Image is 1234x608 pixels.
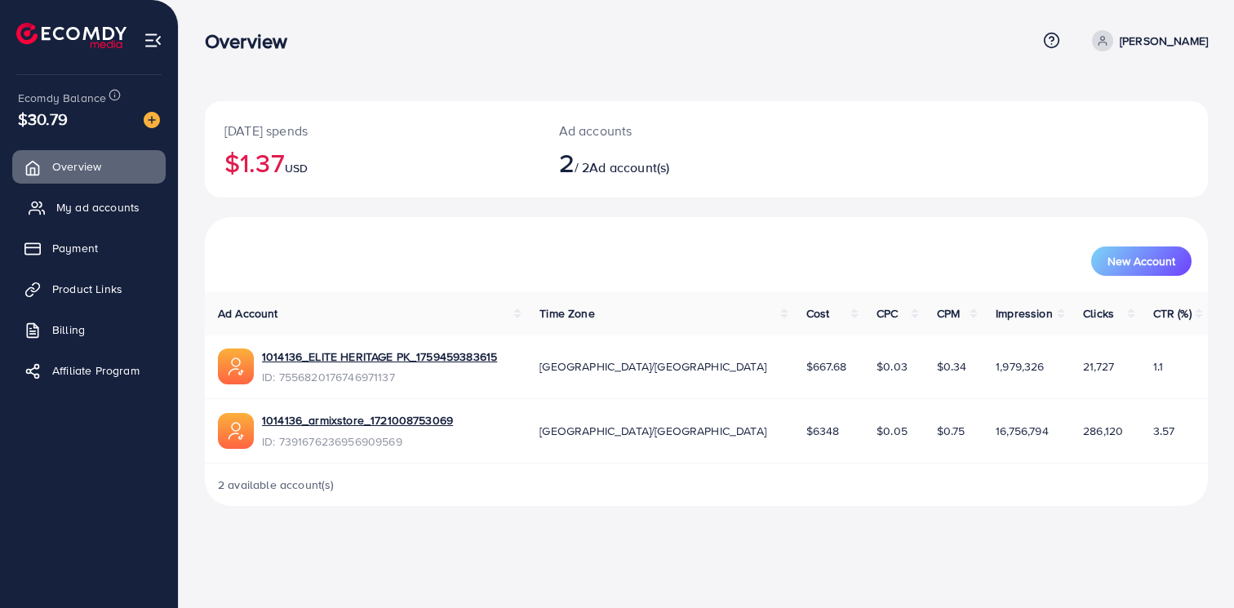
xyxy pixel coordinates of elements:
span: 286,120 [1083,423,1123,439]
span: $0.03 [877,358,908,375]
img: ic-ads-acc.e4c84228.svg [218,413,254,449]
span: ID: 7556820176746971137 [262,369,497,385]
span: CPM [937,305,960,322]
img: image [144,112,160,128]
span: $667.68 [806,358,847,375]
a: My ad accounts [12,191,166,224]
img: menu [144,31,162,50]
span: $6348 [806,423,840,439]
p: [DATE] spends [224,121,520,140]
span: 1,979,326 [996,358,1044,375]
a: Overview [12,150,166,183]
span: $0.05 [877,423,908,439]
span: Ad Account [218,305,278,322]
span: $0.75 [937,423,965,439]
span: [GEOGRAPHIC_DATA]/[GEOGRAPHIC_DATA] [539,358,766,375]
span: ID: 7391676236956909569 [262,433,453,450]
span: Product Links [52,281,122,297]
span: [GEOGRAPHIC_DATA]/[GEOGRAPHIC_DATA] [539,423,766,439]
span: Clicks [1083,305,1114,322]
h2: $1.37 [224,147,520,178]
span: Impression [996,305,1053,322]
a: 1014136_ELITE HERITAGE PK_1759459383615 [262,348,497,365]
span: 1.1 [1153,358,1163,375]
h2: / 2 [559,147,770,178]
span: 2 [559,144,575,181]
span: 16,756,794 [996,423,1049,439]
span: $30.79 [18,107,68,131]
span: $0.34 [937,358,967,375]
span: 2 available account(s) [218,477,335,493]
img: ic-ads-acc.e4c84228.svg [218,348,254,384]
span: Affiliate Program [52,362,140,379]
img: logo [16,23,127,48]
span: CPC [877,305,898,322]
span: USD [285,160,308,176]
span: Overview [52,158,101,175]
span: Payment [52,240,98,256]
span: New Account [1107,255,1175,267]
a: Billing [12,313,166,346]
span: Billing [52,322,85,338]
span: Cost [806,305,830,322]
button: New Account [1091,246,1192,276]
iframe: Chat [1165,535,1222,596]
span: 21,727 [1083,358,1114,375]
a: 1014136_armixstore_1721008753069 [262,412,453,428]
a: Affiliate Program [12,354,166,387]
span: Ad account(s) [589,158,669,176]
p: [PERSON_NAME] [1120,31,1208,51]
span: My ad accounts [56,199,140,215]
span: 3.57 [1153,423,1175,439]
a: Product Links [12,273,166,305]
span: Time Zone [539,305,594,322]
a: [PERSON_NAME] [1085,30,1208,51]
span: CTR (%) [1153,305,1192,322]
h3: Overview [205,29,300,53]
a: Payment [12,232,166,264]
p: Ad accounts [559,121,770,140]
span: Ecomdy Balance [18,90,106,106]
